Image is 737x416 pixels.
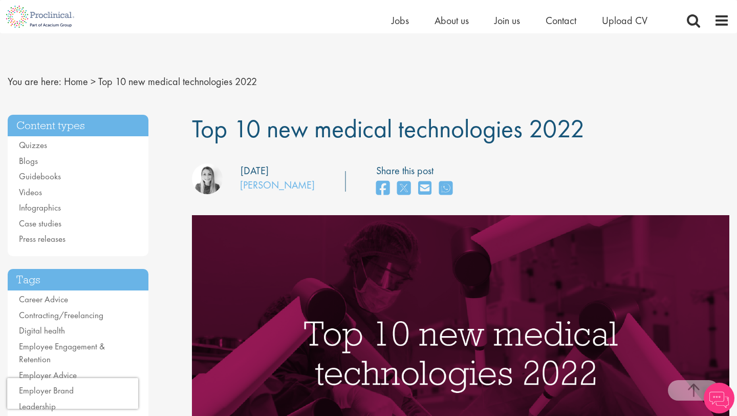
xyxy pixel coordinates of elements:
h3: Tags [8,269,148,291]
a: share on twitter [397,178,410,200]
a: Blogs [19,155,38,167]
label: Share this post [376,163,458,178]
a: Employer Advice [19,369,77,381]
a: Digital health [19,325,65,336]
a: Join us [494,14,520,27]
a: About us [435,14,469,27]
a: share on facebook [376,178,389,200]
img: Hannah Burke [192,163,223,194]
a: Press releases [19,233,66,244]
a: Leadership [19,401,56,412]
img: Chatbot [704,383,734,413]
a: Guidebooks [19,171,61,182]
a: Quizzes [19,139,47,151]
a: Upload CV [602,14,647,27]
h3: Content types [8,115,148,137]
span: > [91,75,96,88]
a: Contact [546,14,576,27]
a: Contracting/Freelancing [19,309,103,321]
span: Top 10 new medical technologies 2022 [192,112,584,145]
span: Top 10 new medical technologies 2022 [98,75,257,88]
a: breadcrumb link [64,75,88,88]
a: Videos [19,186,42,198]
a: [PERSON_NAME] [240,178,315,192]
div: [DATE] [241,163,269,178]
span: You are here: [8,75,61,88]
a: Employee Engagement & Retention [19,341,105,365]
a: share on email [418,178,431,200]
a: Jobs [392,14,409,27]
a: share on whats app [439,178,452,200]
iframe: reCAPTCHA [7,378,138,409]
a: Career Advice [19,294,68,305]
a: Case studies [19,218,61,229]
a: Infographics [19,202,61,213]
